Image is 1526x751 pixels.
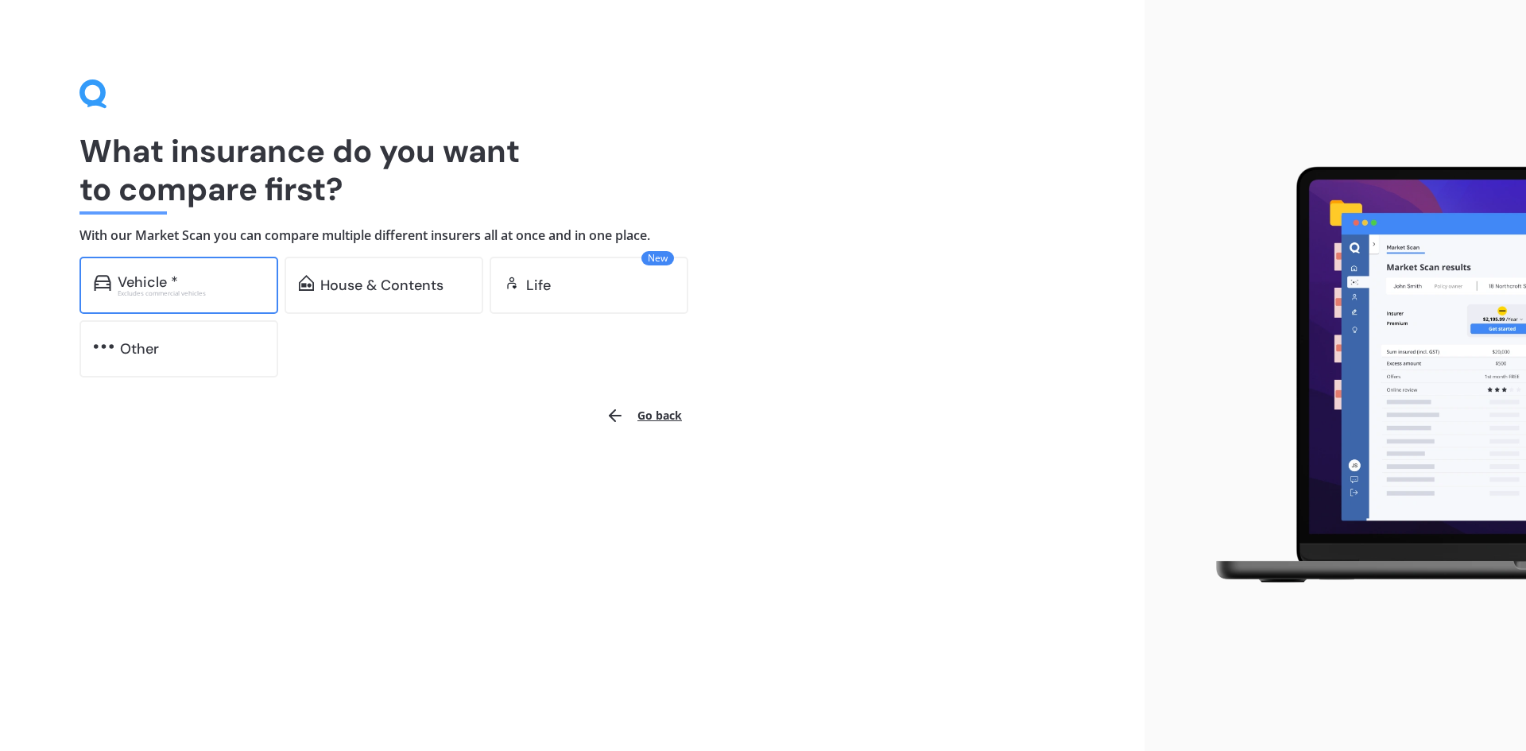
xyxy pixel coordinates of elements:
[79,132,1065,208] h1: What insurance do you want to compare first?
[526,277,551,293] div: Life
[118,290,264,296] div: Excludes commercial vehicles
[504,275,520,291] img: life.f720d6a2d7cdcd3ad642.svg
[320,277,443,293] div: House & Contents
[94,339,114,354] img: other.81dba5aafe580aa69f38.svg
[1193,157,1526,594] img: laptop.webp
[120,341,159,357] div: Other
[118,274,178,290] div: Vehicle *
[79,227,1065,244] h4: With our Market Scan you can compare multiple different insurers all at once and in one place.
[641,251,674,265] span: New
[299,275,314,291] img: home-and-contents.b802091223b8502ef2dd.svg
[94,275,111,291] img: car.f15378c7a67c060ca3f3.svg
[596,397,691,435] button: Go back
